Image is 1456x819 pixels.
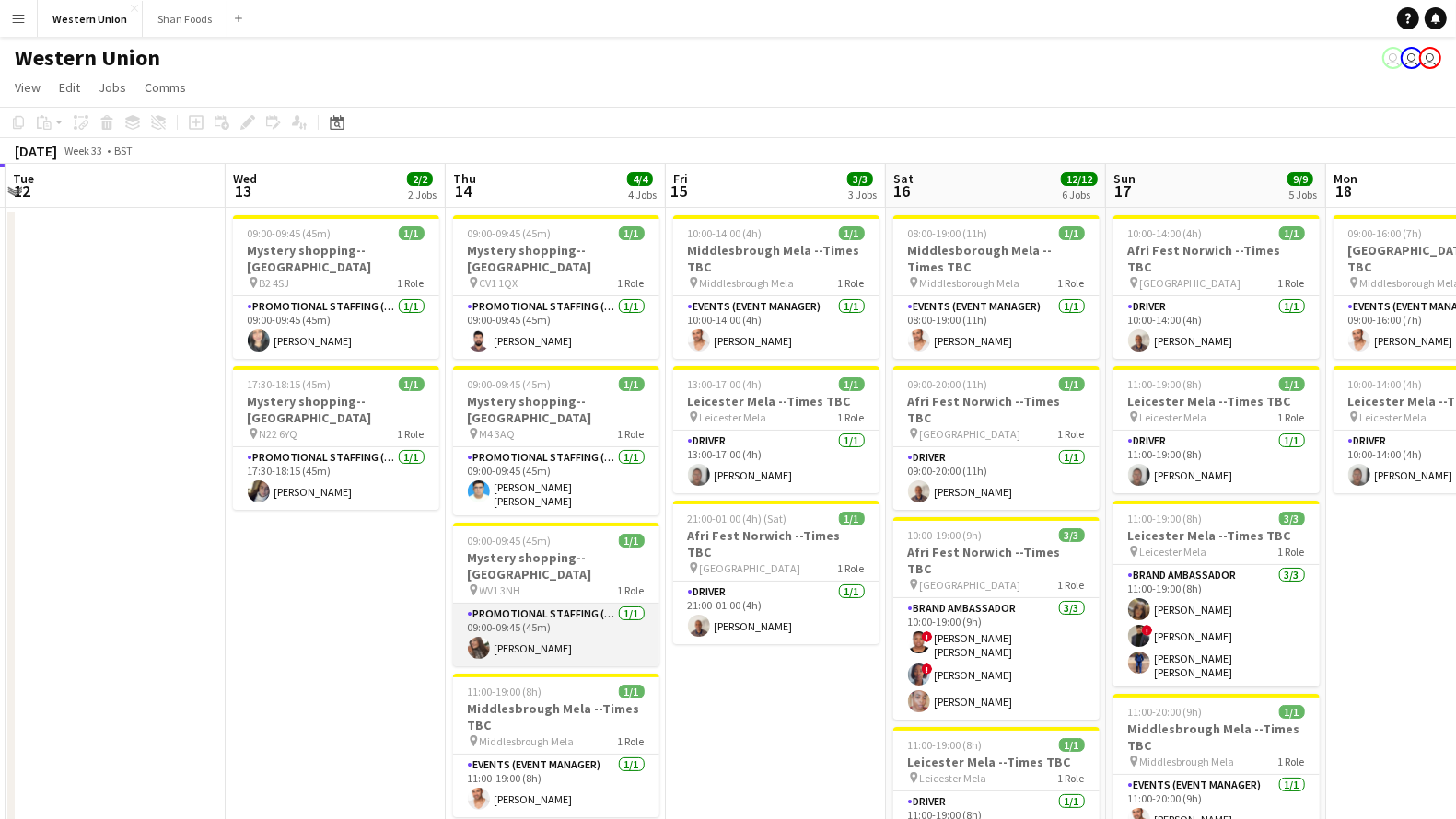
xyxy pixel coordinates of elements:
[1382,47,1404,69] app-user-avatar: Booking & Talent Team
[137,75,193,99] a: Comms
[908,528,983,542] span: 10:00-19:00 (9h)
[838,276,865,290] span: 1 Role
[230,180,257,202] span: 13
[1279,377,1305,391] span: 1/1
[1279,705,1305,719] span: 1/1
[1113,393,1320,409] h3: Leicester Mela --Times TBC
[260,427,298,441] span: N22 6YQ
[233,215,439,359] app-job-card: 09:00-09:45 (45m)1/1Mystery shopping--[GEOGRAPHIC_DATA] B2 4SJ1 RolePromotional Staffing (Mystery...
[1058,578,1085,592] span: 1 Role
[673,393,879,409] h3: Leicester Mela --Times TBC
[468,226,552,240] span: 09:00-09:45 (45m)
[1113,721,1320,754] h3: Middlesbrough Mela --Times TBC
[673,501,879,644] app-job-card: 21:00-01:00 (4h) (Sat)1/1Afri Fest Norwich --Times TBC [GEOGRAPHIC_DATA]1 RoleDriver1/121:00-01:0...
[673,296,879,359] app-card-role: Events (Event Manager)1/110:00-14:00 (4h)[PERSON_NAME]
[893,366,1100,510] div: 09:00-20:00 (11h)1/1Afri Fest Norwich --Times TBC [GEOGRAPHIC_DATA]1 RoleDriver1/109:00-20:00 (11...
[1128,512,1203,525] span: 11:00-19:00 (8h)
[453,674,659,817] div: 11:00-19:00 (8h)1/1Middlesbrough Mela --Times TBC Middlesbrough Mela1 RoleEvents (Event Manager)1...
[453,755,659,817] app-card-role: Events (Event Manager)1/111:00-19:00 (8h)[PERSON_NAME]
[838,410,865,424] span: 1 Role
[480,734,575,748] span: Middlesbrough Mela
[673,366,879,493] app-job-card: 13:00-17:00 (4h)1/1Leicester Mela --Times TBC Leicester Mela1 RoleDriver1/113:00-17:00 (4h)[PERSO...
[1113,215,1320,359] div: 10:00-14:00 (4h)1/1Afri Fest Norwich --Times TBC [GEOGRAPHIC_DATA]1 RoleDriver1/110:00-14:00 (4h)...
[908,377,988,391] span: 09:00-20:00 (11h)
[453,523,659,666] div: 09:00-09:45 (45m)1/1Mystery shopping--[GEOGRAPHIC_DATA] WV1 3NH1 RolePromotional Staffing (Myster...
[480,583,521,597] span: WV1 3NH
[450,180,476,202] span: 14
[233,447,439,510] app-card-role: Promotional Staffing (Mystery Shopper)1/117:30-18:15 (45m)[PERSON_NAME]
[893,393,1100,426] h3: Afri Fest Norwich --Times TBC
[91,75,134,99] a: Jobs
[1278,755,1305,768] span: 1 Role
[1113,296,1320,359] app-card-role: Driver1/110:00-14:00 (4h)[PERSON_NAME]
[248,377,332,391] span: 17:30-18:15 (45m)
[908,738,983,752] span: 11:00-19:00 (8h)
[893,517,1100,720] div: 10:00-19:00 (9h)3/3Afri Fest Norwich --Times TBC [GEOGRAPHIC_DATA]1 RoleBrand Ambassador3/310:00-...
[52,75,87,99] a: Edit
[1140,276,1241,290] span: [GEOGRAPHIC_DATA]
[260,276,290,290] span: B2 4SJ
[233,170,257,187] span: Wed
[673,242,879,275] h3: Middlesbrough Mela --Times TBC
[1113,366,1320,493] app-job-card: 11:00-19:00 (8h)1/1Leicester Mela --Times TBC Leicester Mela1 RoleDriver1/111:00-19:00 (8h)[PERSO...
[1058,771,1085,785] span: 1 Role
[893,544,1100,577] h3: Afri Fest Norwich --Times TBC
[1059,377,1085,391] span: 1/1
[848,188,877,202] div: 3 Jobs
[1058,427,1085,441] span: 1 Role
[618,734,645,748] span: 1 Role
[468,377,552,391] span: 09:00-09:45 (45m)
[453,366,659,515] div: 09:00-09:45 (45m)1/1Mystery shopping--[GEOGRAPHIC_DATA] M4 3AQ1 RolePromotional Staffing (Mystery...
[233,366,439,510] app-job-card: 17:30-18:15 (45m)1/1Mystery shopping--[GEOGRAPHIC_DATA] N22 6YQ1 RolePromotional Staffing (Myster...
[1279,226,1305,240] span: 1/1
[13,170,34,187] span: Tue
[453,215,659,359] app-job-card: 09:00-09:45 (45m)1/1Mystery shopping--[GEOGRAPHIC_DATA] CV1 1QX1 RolePromotional Staffing (Myster...
[1419,47,1441,69] app-user-avatar: Booking & Talent Team
[233,393,439,426] h3: Mystery shopping--[GEOGRAPHIC_DATA]
[673,431,879,493] app-card-role: Driver1/113:00-17:00 (4h)[PERSON_NAME]
[453,549,659,583] h3: Mystery shopping--[GEOGRAPHIC_DATA]
[399,226,425,240] span: 1/1
[920,578,1021,592] span: [GEOGRAPHIC_DATA]
[1058,276,1085,290] span: 1 Role
[233,242,439,275] h3: Mystery shopping--[GEOGRAPHIC_DATA]
[59,79,80,96] span: Edit
[1401,47,1423,69] app-user-avatar: Booking & Talent Team
[700,276,795,290] span: Middlesbrough Mela
[893,215,1100,359] app-job-card: 08:00-19:00 (11h)1/1Middlesborough Mela --Times TBC Middlesborough Mela1 RoleEvents (Event Manage...
[839,377,865,391] span: 1/1
[99,79,126,96] span: Jobs
[922,663,933,675] span: !
[399,377,425,391] span: 1/1
[453,242,659,275] h3: Mystery shopping--[GEOGRAPHIC_DATA]
[453,604,659,666] app-card-role: Promotional Staffing (Mystery Shopper)1/109:00-09:45 (45m)[PERSON_NAME]
[688,512,787,525] span: 21:00-01:00 (4h) (Sat)
[38,1,143,37] button: Western Union
[847,172,873,186] span: 3/3
[1113,242,1320,275] h3: Afri Fest Norwich --Times TBC
[628,188,657,202] div: 4 Jobs
[1111,180,1136,202] span: 17
[407,172,433,186] span: 2/2
[627,172,653,186] span: 4/4
[700,410,767,424] span: Leicester Mela
[670,180,688,202] span: 15
[1113,501,1320,686] app-job-card: 11:00-19:00 (8h)3/3Leicester Mela --Times TBC Leicester Mela1 RoleBrand Ambassador3/311:00-19:00 ...
[1348,226,1423,240] span: 09:00-16:00 (7h)
[688,226,763,240] span: 10:00-14:00 (4h)
[453,447,659,515] app-card-role: Promotional Staffing (Mystery Shopper)1/109:00-09:45 (45m)[PERSON_NAME] [PERSON_NAME]
[480,427,516,441] span: M4 3AQ
[1331,180,1357,202] span: 18
[1059,738,1085,752] span: 1/1
[838,561,865,575] span: 1 Role
[248,226,332,240] span: 09:00-09:45 (45m)
[1142,625,1153,636] span: !
[233,296,439,359] app-card-role: Promotional Staffing (Mystery Shopper)1/109:00-09:45 (45m)[PERSON_NAME]
[1140,755,1235,768] span: Middlesbrough Mela
[619,377,645,391] span: 1/1
[143,1,227,37] button: Shan Foods
[908,226,988,240] span: 08:00-19:00 (11h)
[893,170,914,187] span: Sat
